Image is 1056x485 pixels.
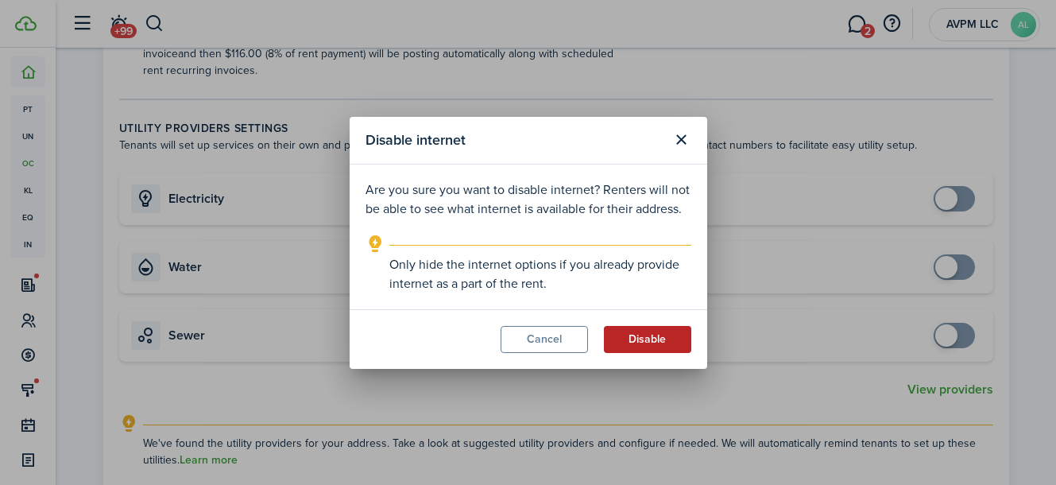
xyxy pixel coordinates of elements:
[501,326,588,353] button: Cancel
[604,326,691,353] button: Disable
[389,255,691,293] explanation-description: Only hide the internet options if you already provide internet as a part of the rent.
[366,180,691,219] p: Are you sure you want to disable internet? Renters will not be able to see what internet is avail...
[366,125,664,156] modal-title: Disable internet
[366,235,385,254] i: outline
[668,126,695,153] button: Close modal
